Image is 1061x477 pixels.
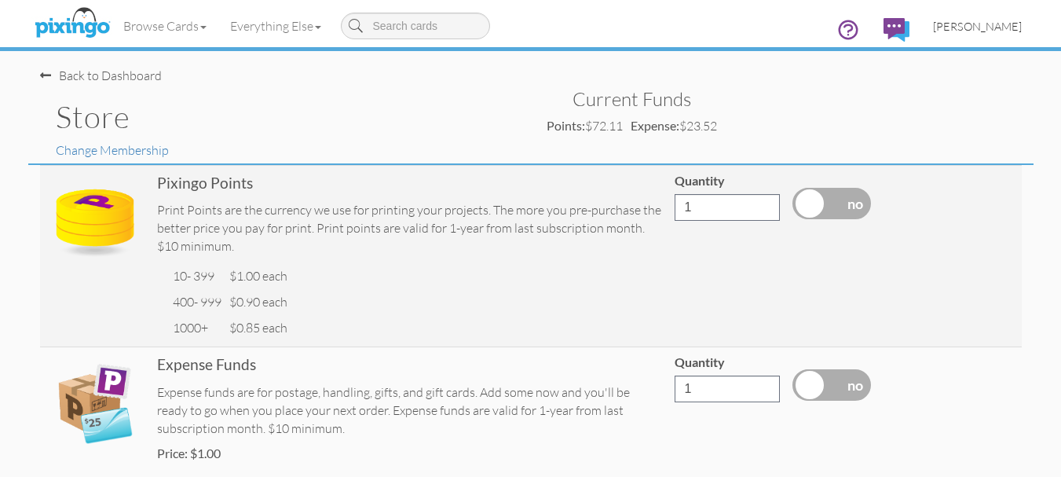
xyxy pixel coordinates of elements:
img: pixingo logo [31,4,114,43]
a: Change Membership [56,142,169,158]
td: $1.00 each [225,263,291,289]
input: Search cards [341,13,490,39]
a: Everything Else [218,6,333,46]
td: 400 [169,289,225,315]
nav-back: Dashboard [40,51,1022,85]
td: $0.85 each [225,315,291,341]
h3: Current Funds [551,89,713,109]
div: Expense Funds [157,354,662,375]
td: $0.90 each [225,289,291,315]
strong: Price: $1.00 [157,446,221,460]
span: [PERSON_NAME] [933,20,1022,33]
img: comments.svg [884,18,909,42]
label: Quantity [675,354,725,372]
div: Print Points are the currency we use for printing your projects. The more you pre-purchase the be... [157,201,662,255]
div: Expense funds are for postage, handling, gifts, and gift cards. Add some now and you'll be ready ... [157,383,662,438]
td: 10 [169,263,225,289]
a: Browse Cards [112,6,218,46]
a: [PERSON_NAME] [921,6,1034,46]
span: - 999 [194,294,221,310]
img: points-icon.png [46,172,145,270]
label: Quantity [675,172,725,190]
span: - 399 [187,268,214,284]
div: Back to Dashboard [40,67,162,85]
img: expense-icon.png [46,354,145,452]
div: Pixingo Points [157,172,662,193]
td: 1000 [169,315,225,341]
td: $72.11 [543,113,627,139]
strong: Expense: [631,118,679,133]
h1: Store [56,101,519,134]
span: + [201,320,208,336]
strong: Points: [547,118,585,133]
td: $23.52 [627,113,721,139]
